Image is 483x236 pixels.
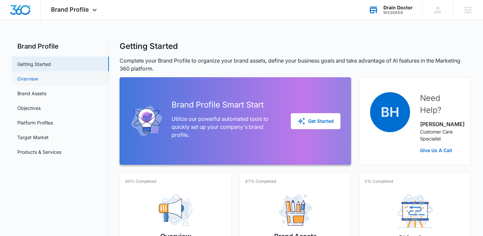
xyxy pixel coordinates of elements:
[17,90,46,97] a: Brand Assets
[17,119,53,126] a: Platform Profiles
[12,41,109,51] h2: Brand Profile
[365,178,393,184] p: 0% Completed
[297,117,334,125] div: Get Started
[125,178,156,184] p: 60% Completed
[51,6,89,13] span: Brand Profile
[370,92,410,132] span: BH
[120,41,178,51] h1: Getting Started
[291,113,340,129] button: Get Started
[383,5,413,10] div: account name
[420,147,460,154] a: Give Us A Call
[383,10,413,15] div: account id
[120,57,471,73] p: Complete your Brand Profile to organize your brand assets, define your business goals and take ad...
[420,128,460,142] p: Customer Care Specialist
[17,134,49,141] a: Target Market
[172,99,280,111] h2: Brand Profile Smart Start
[245,178,276,184] p: 67% Completed
[420,92,460,116] h2: Need Help?
[17,105,41,112] a: Objectives
[17,75,38,82] a: Overview
[172,115,280,139] p: Utilize our powerful automated tools to quickly set up your company's brand profile.
[17,148,61,155] a: Products & Services
[17,61,51,68] a: Getting Started
[420,120,460,128] p: [PERSON_NAME]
